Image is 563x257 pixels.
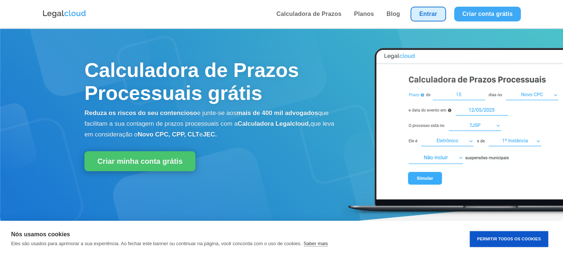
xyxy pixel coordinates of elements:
b: Reduza os riscos do seu contencioso [84,109,197,116]
a: Criar conta grátis [454,7,521,21]
p: e junte-se aos que facilitam a sua contagem de prazos processuais com a que leva em consideração o e [84,108,338,140]
img: Calculadora de Prazos Processuais Legalcloud [341,40,563,222]
b: Calculadora Legalcloud, [238,120,311,127]
b: JEC. [203,131,217,138]
a: Entrar [410,7,446,21]
strong: Nós usamos cookies [11,231,70,237]
img: Logo da Legalcloud [42,9,87,19]
b: Novo CPC, CPP, CLT [138,131,200,138]
span: Calculadora de Prazos Processuais grátis [84,59,299,104]
b: mais de 400 mil advogados [237,109,318,116]
button: Permitir Todos os Cookies [470,231,548,247]
a: Saber mais [304,241,328,247]
a: Calculadora de Prazos Processuais Legalcloud [341,216,563,223]
a: Criar minha conta grátis [84,151,195,171]
p: Eles são usados para aprimorar a sua experiência. Ao fechar este banner ou continuar na página, v... [11,241,302,246]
